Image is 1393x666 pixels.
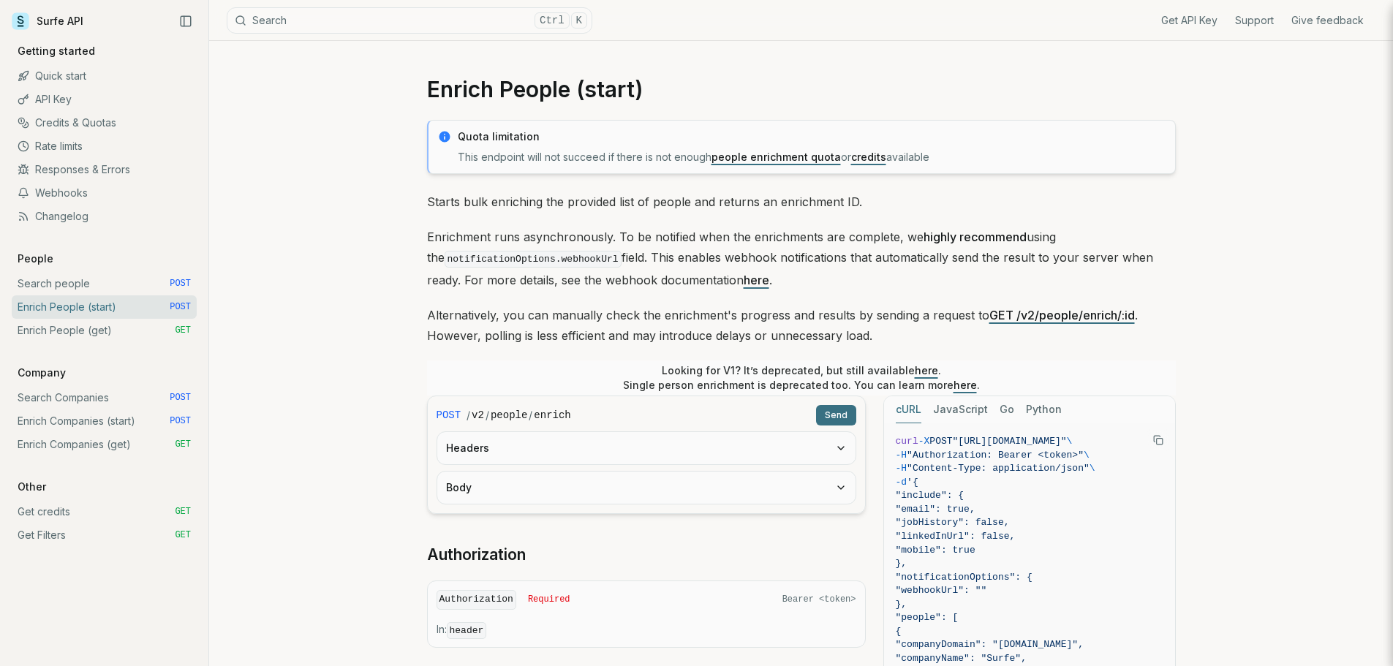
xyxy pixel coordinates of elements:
[12,88,197,111] a: API Key
[896,396,921,423] button: cURL
[445,251,622,268] code: notificationOptions.webhookUrl
[896,572,1033,583] span: "notificationOptions": {
[12,44,101,58] p: Getting started
[12,500,197,523] a: Get credits GET
[227,7,592,34] button: SearchCtrlK
[175,10,197,32] button: Collapse Sidebar
[12,135,197,158] a: Rate limits
[744,273,769,287] a: here
[486,408,489,423] span: /
[12,251,59,266] p: People
[1291,13,1364,28] a: Give feedback
[458,129,1166,144] p: Quota limitation
[437,590,516,610] code: Authorization
[427,545,526,565] a: Authorization
[896,612,959,623] span: "people": [
[896,490,964,501] span: "include": {
[924,230,1027,244] strong: highly recommend
[170,392,191,404] span: POST
[933,396,988,423] button: JavaScript
[896,477,907,488] span: -d
[711,151,841,163] a: people enrichment quota
[528,594,570,605] span: Required
[175,529,191,541] span: GET
[12,158,197,181] a: Responses & Errors
[929,436,952,447] span: POST
[1235,13,1274,28] a: Support
[12,64,197,88] a: Quick start
[907,477,918,488] span: '{
[427,192,1176,212] p: Starts bulk enriching the provided list of people and returns an enrichment ID.
[427,76,1176,102] h1: Enrich People (start)
[907,463,1090,474] span: "Content-Type: application/json"
[1026,396,1062,423] button: Python
[954,379,977,391] a: here
[427,305,1176,346] p: Alternatively, you can manually check the enrichment's progress and results by sending a request ...
[529,408,532,423] span: /
[467,408,470,423] span: /
[851,151,886,163] a: credits
[427,227,1176,290] p: Enrichment runs asynchronously. To be notified when the enrichments are complete, we using the fi...
[896,626,902,637] span: {
[816,405,856,425] button: Send
[534,408,570,423] code: enrich
[1147,429,1169,451] button: Copy Text
[12,409,197,433] a: Enrich Companies (start) POST
[12,295,197,319] a: Enrich People (start) POST
[896,653,1027,664] span: "companyName": "Surfe",
[896,585,987,596] span: "webhookUrl": ""
[12,272,197,295] a: Search people POST
[1161,13,1218,28] a: Get API Key
[175,506,191,518] span: GET
[623,363,980,393] p: Looking for V1? It’s deprecated, but still available . Single person enrichment is deprecated too...
[12,181,197,205] a: Webhooks
[12,366,72,380] p: Company
[896,436,918,447] span: curl
[175,325,191,336] span: GET
[437,432,856,464] button: Headers
[12,433,197,456] a: Enrich Companies (get) GET
[896,504,975,515] span: "email": true,
[989,308,1135,322] a: GET /v2/people/enrich/:id
[571,12,587,29] kbd: K
[918,436,930,447] span: -X
[12,523,197,547] a: Get Filters GET
[907,450,1084,461] span: "Authorization: Bearer <token>"
[1084,450,1090,461] span: \
[896,463,907,474] span: -H
[896,558,907,569] span: },
[12,205,197,228] a: Changelog
[472,408,484,423] code: v2
[782,594,856,605] span: Bearer <token>
[175,439,191,450] span: GET
[1000,396,1014,423] button: Go
[896,545,975,556] span: "mobile": true
[915,364,938,376] a: here
[458,150,1166,164] p: This endpoint will not succeed if there is not enough or available
[447,622,487,639] code: header
[437,408,461,423] span: POST
[896,517,1010,528] span: "jobHistory": false,
[437,472,856,504] button: Body
[12,111,197,135] a: Credits & Quotas
[12,480,52,494] p: Other
[535,12,570,29] kbd: Ctrl
[170,301,191,313] span: POST
[1067,436,1073,447] span: \
[437,622,856,638] p: In:
[896,450,907,461] span: -H
[491,408,527,423] code: people
[170,415,191,427] span: POST
[896,599,907,610] span: },
[12,386,197,409] a: Search Companies POST
[953,436,1067,447] span: "[URL][DOMAIN_NAME]"
[12,319,197,342] a: Enrich People (get) GET
[1090,463,1095,474] span: \
[896,639,1084,650] span: "companyDomain": "[DOMAIN_NAME]",
[170,278,191,290] span: POST
[896,531,1016,542] span: "linkedInUrl": false,
[12,10,83,32] a: Surfe API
